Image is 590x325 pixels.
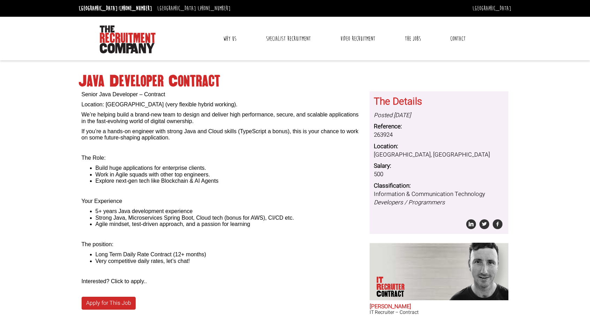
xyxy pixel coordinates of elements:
li: 5+ years Java development experience [96,208,365,214]
p: Senior Java Developer – Contract [82,91,365,98]
p: The position: [82,241,365,248]
li: [GEOGRAPHIC_DATA]: [156,3,232,14]
h3: IT Recruiter – Contract [370,310,508,315]
a: [GEOGRAPHIC_DATA] [472,5,511,12]
dd: Information & Communication Technology [374,190,504,207]
h1: Java Developer Contract [79,75,511,88]
dt: Salary: [374,162,504,170]
dd: 263924 [374,131,504,139]
a: Specialist Recruitment [261,30,316,47]
li: Work in Agile squads with other top engineers. [96,172,365,178]
li: Explore next-gen tech like Blockchain & AI Agents [96,178,365,184]
li: Very competitive daily rates, let’s chat! [96,258,365,264]
li: Long Term Daily Rate Contract (12+ months) [96,251,365,258]
a: Apply for This Job [82,297,136,310]
dt: Reference: [374,122,504,131]
dd: [GEOGRAPHIC_DATA], [GEOGRAPHIC_DATA] [374,151,504,159]
a: Why Us [218,30,242,47]
li: Build huge applications for enterprise clients. [96,165,365,171]
i: Developers / Programmers [374,198,445,207]
p: Your Experience [82,198,365,204]
img: The Recruitment Company [100,25,156,53]
li: Agile mindset, test-driven approach, and a passion for learning [96,221,365,227]
a: Contact [445,30,471,47]
span: The Role: [82,155,106,161]
dt: Location: [374,142,504,151]
p: IT Recruiter [377,277,413,297]
span: Contract [377,290,413,297]
a: [PHONE_NUMBER] [119,5,152,12]
dt: Classification: [374,182,504,190]
dd: 500 [374,170,504,179]
a: Video Recruitment [335,30,380,47]
li: Strong Java, Microservices Spring Boot, Cloud tech (bonus for AWS), CI/CD etc. [96,215,365,221]
img: Ross Irwin does IT Recruiter Contract [441,243,508,300]
h2: [PERSON_NAME] [370,304,508,310]
p: If you’re a hands-on engineer with strong Java and Cloud skills (TypeScript a bonus), this is you... [82,128,365,141]
p: Interested? Click to apply.. [82,278,365,285]
h3: The Details [374,97,504,107]
p: Location: [GEOGRAPHIC_DATA] (very flexible hybrid working). [82,101,365,108]
a: The Jobs [400,30,426,47]
i: Posted [DATE] [374,111,411,120]
p: We’re helping build a brand-new team to design and deliver high performance, secure, and scalable... [82,112,365,124]
a: [PHONE_NUMBER] [198,5,230,12]
li: [GEOGRAPHIC_DATA]: [77,3,154,14]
